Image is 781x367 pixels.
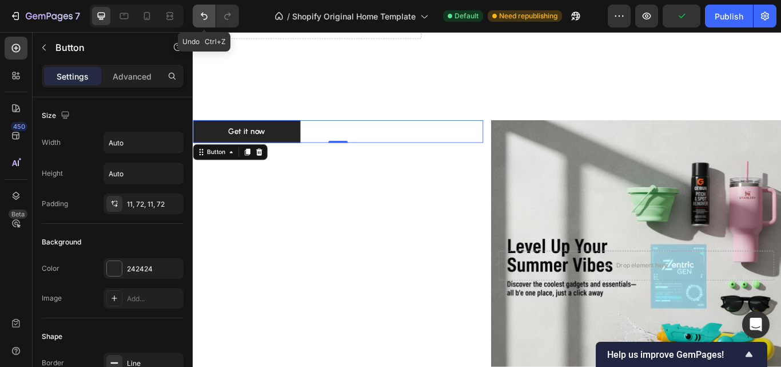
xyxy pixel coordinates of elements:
div: Open Intercom Messenger [742,311,770,338]
div: Background [42,237,81,247]
div: 11, 72, 11, 72 [127,199,181,210]
div: Color [42,263,59,274]
div: 450 [11,122,27,131]
button: Publish [705,5,753,27]
span: Need republishing [499,11,557,21]
div: Width [42,137,61,148]
p: Advanced [113,70,152,82]
button: 7 [5,5,85,27]
div: Add... [127,294,181,304]
div: Beta [9,210,27,219]
div: Size [42,108,72,124]
div: Image [42,293,62,303]
div: Shape [42,332,62,342]
div: Height [42,168,63,179]
span: Help us improve GemPages! [607,349,742,360]
span: / [287,10,290,22]
div: Padding [42,199,68,209]
button: Show survey - Help us improve GemPages! [607,348,756,361]
div: Drop element here [493,268,554,277]
input: Auto [104,132,183,153]
iframe: Design area [193,32,781,367]
p: Button [55,41,153,54]
div: Undo/Redo [193,5,239,27]
input: Auto [104,163,183,184]
span: Shopify Original Home Template [292,10,416,22]
p: 7 [75,9,80,23]
span: Default [455,11,479,21]
p: Settings [57,70,89,82]
div: 242424 [127,264,181,274]
div: Publish [715,10,743,22]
